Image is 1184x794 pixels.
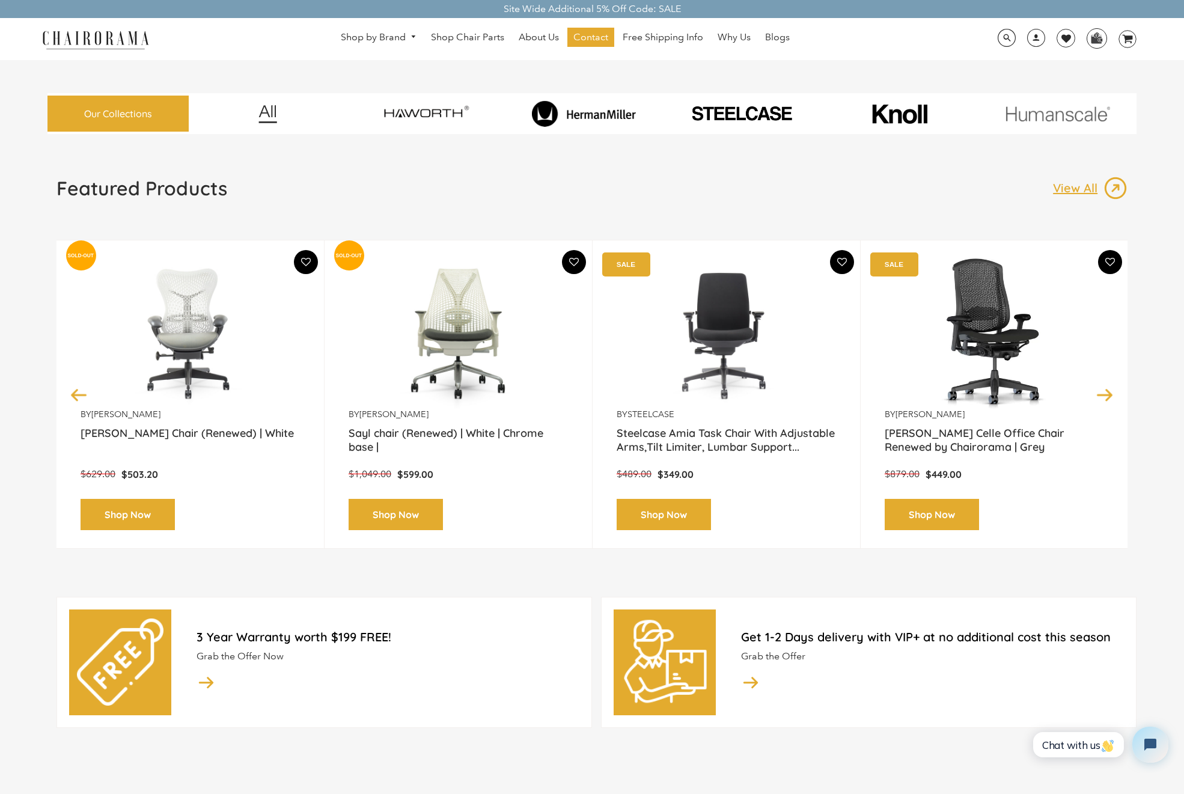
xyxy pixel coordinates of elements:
[349,468,391,480] span: $1,049.00
[617,260,635,268] text: SALE
[617,499,711,531] a: Shop Now
[67,252,94,258] text: SOLD-OUT
[197,672,216,692] img: image_14.png
[885,426,1104,456] a: [PERSON_NAME] Celle Office Chair Renewed by Chairorama | Grey
[627,409,674,420] a: Steelcase
[1020,716,1179,773] iframe: Tidio Chat
[617,28,709,47] a: Free Shipping Info
[81,258,300,409] img: Mirra Chair (Renewed) | White - chairorama
[207,28,924,50] nav: DesktopNavigation
[741,629,1124,644] h2: Get 1-2 Days delivery with VIP+ at no additional cost this season
[335,28,423,47] a: Shop by Brand
[617,258,836,409] img: Amia Chair by chairorama.com
[81,499,175,531] a: Shop Now
[91,409,160,420] a: [PERSON_NAME]
[121,468,158,480] span: $503.20
[35,29,156,50] img: chairorama
[926,468,962,480] span: $449.00
[830,250,854,274] button: Add To Wishlist
[741,650,1124,663] p: Grab the Offer
[519,31,559,44] span: About Us
[712,28,757,47] a: Why Us
[885,260,903,268] text: SALE
[349,426,568,456] a: Sayl chair (Renewed) | White | Chrome base |
[658,468,694,480] span: $349.00
[741,672,760,692] img: image_14.png
[1103,176,1128,200] img: image_13.png
[562,250,586,274] button: Add To Wishlist
[759,28,796,47] a: Blogs
[77,618,163,705] img: free.png
[397,468,433,480] span: $599.00
[513,28,565,47] a: About Us
[335,252,362,258] text: SOLD-OUT
[234,105,301,123] img: image_12.png
[981,106,1134,121] img: image_11.png
[349,258,568,409] img: Sayl chair (Renewed) | White | Chrome base | - chairorama
[567,28,614,47] a: Contact
[765,31,790,44] span: Blogs
[508,100,661,127] img: image_8_173eb7e0-7579-41b4-bc8e-4ba0b8ba93e8.png
[349,499,443,531] a: Shop Now
[81,409,300,420] p: by
[349,258,568,409] a: Sayl chair (Renewed) | White | Chrome base | - chairorama Sayl chair (Renewed) | White | Chrome b...
[617,409,836,420] p: by
[81,426,300,456] a: [PERSON_NAME] Chair (Renewed) | White
[896,409,965,420] a: [PERSON_NAME]
[81,468,115,480] span: $629.00
[885,409,1104,420] p: by
[81,258,300,409] a: Mirra Chair (Renewed) | White - chairorama Mirra Chair (Renewed) | White - chairorama
[573,31,608,44] span: Contact
[623,31,703,44] span: Free Shipping Info
[1098,250,1122,274] button: Add To Wishlist
[349,409,568,420] p: by
[359,409,429,420] a: [PERSON_NAME]
[617,258,836,409] a: Amia Chair by chairorama.com Renewed Amia Chair chairorama.com
[885,468,920,480] span: $879.00
[718,31,751,44] span: Why Us
[1053,176,1128,200] a: View All
[621,618,708,705] img: delivery-man.png
[69,384,90,405] button: Previous
[197,629,579,644] h2: 3 Year Warranty worth $199 FREE!
[665,104,818,123] img: PHOTO-2024-07-09-00-53-10-removebg-preview.png
[431,31,504,44] span: Shop Chair Parts
[425,28,510,47] a: Shop Chair Parts
[885,258,1104,409] a: Herman Miller Celle Office Chair Renewed by Chairorama | Grey - chairorama Herman Miller Celle Of...
[617,468,652,480] span: $489.00
[56,176,227,200] h1: Featured Products
[617,426,836,456] a: Steelcase Amia Task Chair With Adjustable Arms,Tilt Limiter, Lumbar Support...
[294,250,318,274] button: Add To Wishlist
[885,499,979,531] a: Shop Now
[885,258,1104,409] img: Herman Miller Celle Office Chair Renewed by Chairorama | Grey - chairorama
[1094,384,1115,405] button: Next
[1053,180,1103,196] p: View All
[47,96,189,132] a: Our Collections
[845,103,954,125] img: image_10_1.png
[350,95,502,132] img: image_7_14f0750b-d084-457f-979a-a1ab9f6582c4.png
[56,176,227,210] a: Featured Products
[197,650,579,663] p: Grab the Offer Now
[1087,29,1106,47] img: WhatsApp_Image_2024-07-12_at_16.23.01.webp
